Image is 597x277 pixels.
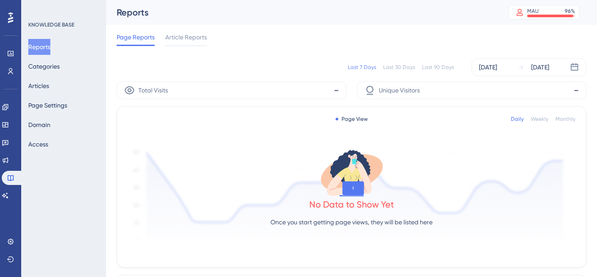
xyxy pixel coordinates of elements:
div: [DATE] [479,62,497,73]
div: Monthly [555,115,575,123]
div: [DATE] [531,62,549,73]
span: - [334,83,339,97]
span: Unique Visitors [379,85,420,96]
span: - [574,83,579,97]
p: Once you start getting page views, they will be listed here [270,217,433,227]
button: Reports [28,39,50,55]
div: Page View [335,115,368,123]
div: Weekly [531,115,548,123]
span: Article Reports [165,32,207,42]
div: 96 % [565,8,575,15]
button: Domain [28,117,50,133]
div: Last 90 Days [422,64,454,71]
div: No Data to Show Yet [309,198,394,211]
div: MAU [527,8,539,15]
div: Daily [511,115,524,123]
button: Categories [28,58,60,74]
span: Total Visits [138,85,168,96]
span: Page Reports [117,32,155,42]
button: Page Settings [28,97,67,113]
button: Articles [28,78,49,94]
div: KNOWLEDGE BASE [28,21,74,28]
div: Last 7 Days [348,64,376,71]
div: Reports [117,6,487,19]
div: Last 30 Days [383,64,415,71]
button: Access [28,136,48,152]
